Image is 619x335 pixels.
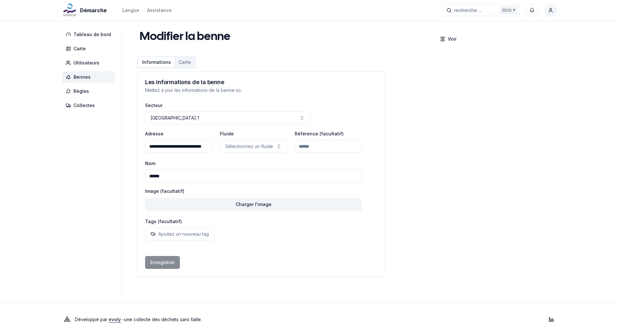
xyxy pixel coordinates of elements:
[74,31,111,38] span: Tableau de bord
[74,45,86,52] span: Carte
[145,219,182,224] label: Tags (facultatif)
[220,131,234,136] label: Fluide
[62,314,72,325] img: Evoly Logo
[295,131,344,136] label: Référence (facultatif)
[109,317,121,322] a: evoly
[454,7,482,14] span: recherche ...
[175,57,195,67] button: Carte
[80,6,107,14] span: Démarche
[448,36,457,42] p: Voir
[145,131,163,136] label: Adresse
[442,5,520,16] button: recherche ...Ctrl+K
[145,189,362,193] label: Image (facultatif)
[62,57,117,69] a: Utilisateurs
[74,88,89,94] span: Règles
[62,3,77,18] img: Démarche Logo
[75,315,202,324] p: Développé par - une collecte des déchets sans faille .
[145,87,377,94] p: Mettez à jour les informations de la benne ici.
[74,74,91,80] span: Bennes
[62,100,117,111] a: Collectes
[145,198,362,211] button: Charger l'image
[62,29,117,40] a: Tableau de bord
[158,231,209,237] p: Ajoutez un nouveau tag
[140,31,231,44] h1: Modifier la benne
[62,6,109,14] a: Démarche
[62,85,117,97] a: Règles
[145,161,155,166] label: Nom
[147,6,172,14] a: Assistance
[145,112,310,124] button: [GEOGRAPHIC_DATA] 1
[145,79,377,85] h3: Les informations de la benne
[74,60,99,66] span: Utilisateurs
[62,43,117,54] a: Carte
[145,103,162,108] label: Secteur
[435,29,555,45] a: Voir
[122,7,139,14] div: Langue
[62,71,117,83] a: Bennes
[122,6,139,14] button: Langue
[225,143,273,150] p: Sélectionnez un fluide
[145,228,214,241] button: Ajoutez un nouveau tag
[74,102,95,109] span: Collectes
[138,57,175,67] button: Informations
